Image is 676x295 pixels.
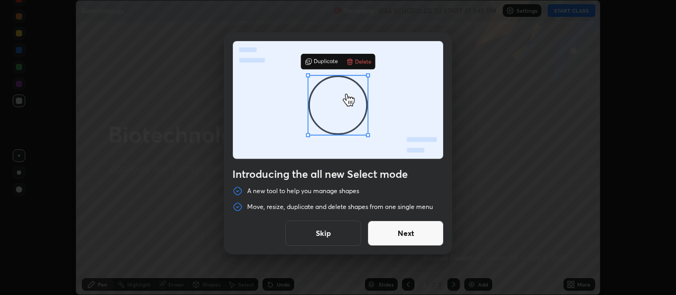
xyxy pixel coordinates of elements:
div: animation [233,41,443,161]
p: A new tool to help you manage shapes [247,187,359,195]
button: Next [368,221,444,246]
h4: Introducing the all new Select mode [232,168,444,180]
button: Skip [285,221,361,246]
g: Duplicate [314,59,337,64]
p: Move, resize, duplicate and delete shapes from one single menu [247,203,433,211]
